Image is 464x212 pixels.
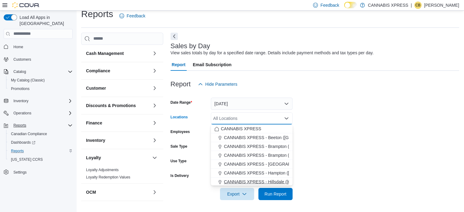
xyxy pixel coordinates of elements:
span: Customers [11,56,73,63]
button: OCM [151,189,158,196]
span: Operations [11,110,73,117]
button: My Catalog (Classic) [6,76,75,84]
span: Load All Apps in [GEOGRAPHIC_DATA] [17,14,73,27]
span: Customers [13,57,31,62]
h3: Loyalty [86,155,101,161]
button: Cash Management [151,50,158,57]
label: Is Delivery [171,173,189,178]
span: Operations [13,111,31,116]
button: Operations [1,109,75,117]
a: Customers [11,56,34,63]
span: CANNABIS XPRESS - Beeton ([GEOGRAPHIC_DATA]) [224,135,330,141]
span: CB [415,2,421,9]
span: Run Report [264,191,286,197]
span: Dashboards [11,140,35,145]
label: Locations [171,115,188,120]
span: CANNABIS XPRESS - Hampton ([GEOGRAPHIC_DATA]) [224,170,334,176]
a: Settings [11,169,29,176]
span: Dark Mode [344,8,344,9]
button: Loyalty [86,155,150,161]
span: Promotions [11,86,30,91]
button: Canadian Compliance [6,130,75,138]
button: CANNABIS XPRESS - Brampton (Veterans Drive) [211,151,293,160]
span: Catalog [13,69,26,74]
a: Loyalty Redemption Values [86,175,130,179]
a: Feedback [117,10,148,22]
button: Operations [11,110,34,117]
nav: Complex example [4,40,73,192]
span: Settings [11,168,73,176]
h3: Discounts & Promotions [86,102,136,109]
button: [DATE] [211,98,293,110]
div: Christine Baker [414,2,422,9]
label: Date Range [171,100,192,105]
a: Loyalty Adjustments [86,168,119,172]
button: Settings [1,167,75,176]
a: [US_STATE] CCRS [9,156,45,163]
span: Reports [9,147,73,155]
span: Export [224,188,250,200]
span: Promotions [9,85,73,92]
span: Dashboards [9,139,73,146]
h3: Report [171,81,191,88]
button: [US_STATE] CCRS [6,155,75,164]
p: [PERSON_NAME] [424,2,459,9]
span: Reports [11,122,73,129]
span: My Catalog (Classic) [9,77,73,84]
p: | [411,2,412,9]
button: Next [171,33,178,40]
div: View sales totals by day for a specified date range. Details include payment methods and tax type... [171,50,374,56]
a: Dashboards [9,139,38,146]
a: Canadian Compliance [9,130,49,138]
button: Hide Parameters [196,78,240,90]
h3: OCM [86,189,96,195]
button: Inventory [151,137,158,144]
button: Reports [1,121,75,130]
span: My Catalog (Classic) [11,78,45,83]
h3: Finance [86,120,102,126]
span: Canadian Compliance [9,130,73,138]
span: Reports [11,149,24,153]
a: Promotions [9,85,32,92]
button: Run Report [258,188,293,200]
button: Catalog [11,68,28,75]
span: Feedback [320,2,339,8]
span: [US_STATE] CCRS [11,157,43,162]
h3: Customer [86,85,106,91]
button: Export [220,188,254,200]
button: CANNABIS XPRESS - Brampton ([GEOGRAPHIC_DATA]) [211,142,293,151]
button: Promotions [6,84,75,93]
span: Loyalty Redemption Values [86,175,130,180]
button: Home [1,42,75,51]
img: Cova [12,2,40,8]
h3: Sales by Day [171,42,210,50]
span: Catalog [11,68,73,75]
label: Use Type [171,159,186,163]
button: Discounts & Promotions [151,102,158,109]
a: My Catalog (Classic) [9,77,47,84]
a: Reports [9,147,26,155]
span: Email Subscription [193,59,232,71]
h1: Reports [81,8,113,20]
button: Catalog [1,67,75,76]
button: Finance [151,119,158,127]
button: CANNABIS XPRESS - Hillsdale ([GEOGRAPHIC_DATA]) [211,178,293,186]
button: Loyalty [151,154,158,161]
button: Inventory [86,137,150,143]
span: CANNABIS XPRESS [221,126,261,132]
span: CANNABIS XPRESS - Hillsdale ([GEOGRAPHIC_DATA]) [224,179,333,185]
label: Employees [171,129,190,134]
span: Home [13,45,23,49]
button: CANNABIS XPRESS [211,124,293,133]
span: Feedback [127,13,145,19]
span: CANNABIS XPRESS - Brampton (Veterans Drive) [224,152,318,158]
h3: Cash Management [86,50,124,56]
a: Home [11,43,26,51]
button: Reports [6,147,75,155]
span: Hide Parameters [205,81,237,87]
span: Settings [13,170,27,175]
span: Reports [13,123,26,128]
span: Inventory [13,99,28,103]
button: Cash Management [86,50,150,56]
